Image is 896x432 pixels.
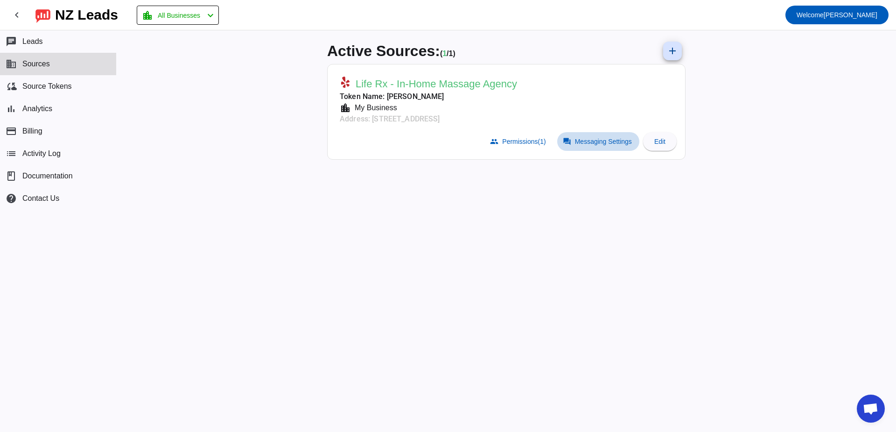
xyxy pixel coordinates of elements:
[22,127,42,135] span: Billing
[449,50,455,57] span: Total
[22,149,61,158] span: Activity Log
[340,113,517,125] mat-card-subtitle: Address: [STREET_ADDRESS]
[797,11,824,19] span: Welcome
[502,138,546,145] span: Permissions
[340,91,517,102] mat-card-subtitle: Token Name: [PERSON_NAME]
[575,138,632,145] span: Messaging Settings
[327,42,440,59] span: Active Sources:
[356,78,517,91] span: Life Rx - In-Home Massage Agency
[563,137,571,146] mat-icon: forum
[158,9,200,22] span: All Businesses
[490,137,498,146] mat-icon: group
[6,58,17,70] mat-icon: business
[6,193,17,204] mat-icon: help
[137,6,219,25] button: All Businesses
[142,10,153,21] mat-icon: location_city
[6,36,17,47] mat-icon: chat
[22,60,50,68] span: Sources
[447,50,448,57] span: /
[442,50,447,57] span: Working
[6,126,17,137] mat-icon: payment
[22,37,43,46] span: Leads
[22,82,72,91] span: Source Tokens
[484,132,553,151] button: Permissions(1)
[205,10,216,21] mat-icon: chevron_left
[6,148,17,159] mat-icon: list
[22,105,52,113] span: Analytics
[538,138,546,145] span: (1)
[55,8,118,21] div: NZ Leads
[11,9,22,21] mat-icon: chevron_left
[557,132,639,151] button: Messaging Settings
[6,103,17,114] mat-icon: bar_chart
[6,170,17,182] span: book
[785,6,889,24] button: Welcome[PERSON_NAME]
[643,132,677,151] button: Edit
[667,45,678,57] mat-icon: add
[654,138,665,145] span: Edit
[340,102,351,113] mat-icon: location_city
[6,81,17,92] mat-icon: cloud_sync
[22,172,73,180] span: Documentation
[351,102,397,113] div: My Business
[797,8,877,21] span: [PERSON_NAME]
[857,395,885,423] a: Open chat
[35,7,50,23] img: logo
[22,194,59,203] span: Contact Us
[440,50,442,57] span: (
